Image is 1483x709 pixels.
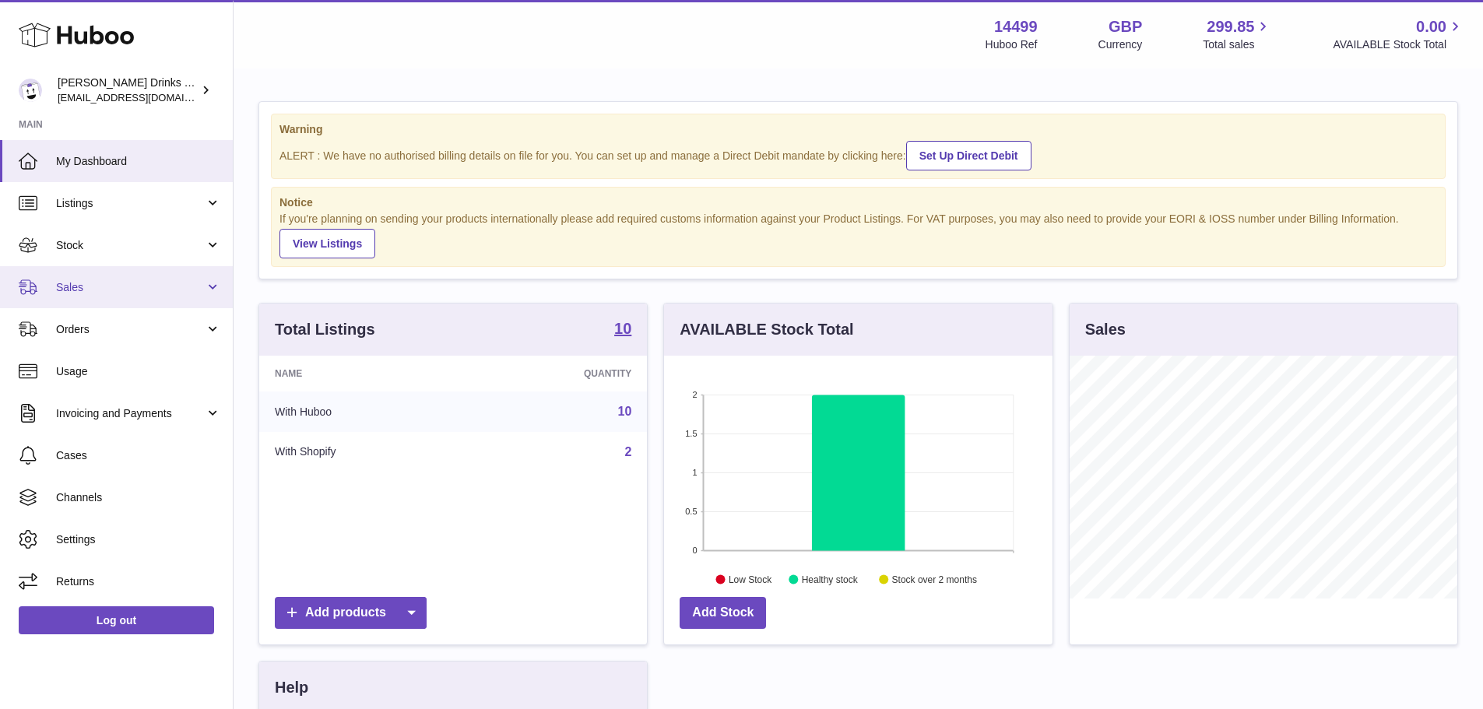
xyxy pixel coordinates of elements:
text: 1 [693,468,698,477]
th: Quantity [469,356,648,391]
strong: Warning [279,122,1437,137]
strong: 10 [614,321,631,336]
span: 0.00 [1416,16,1446,37]
a: Add products [275,597,427,629]
td: With Huboo [259,391,469,432]
a: 0.00 AVAILABLE Stock Total [1333,16,1464,52]
span: Listings [56,196,205,211]
a: 2 [624,445,631,458]
span: Invoicing and Payments [56,406,205,421]
span: Sales [56,280,205,295]
span: Settings [56,532,221,547]
span: Returns [56,574,221,589]
span: Cases [56,448,221,463]
span: Usage [56,364,221,379]
text: 0 [693,546,698,555]
h3: Sales [1085,319,1126,340]
div: If you're planning on sending your products internationally please add required customs informati... [279,212,1437,258]
span: Channels [56,490,221,505]
text: 1.5 [686,429,698,438]
div: Currency [1098,37,1143,52]
text: Stock over 2 months [892,574,977,585]
span: AVAILABLE Stock Total [1333,37,1464,52]
strong: GBP [1109,16,1142,37]
a: Add Stock [680,597,766,629]
a: 299.85 Total sales [1203,16,1272,52]
strong: 14499 [994,16,1038,37]
text: Low Stock [729,574,772,585]
span: Total sales [1203,37,1272,52]
div: Huboo Ref [986,37,1038,52]
img: internalAdmin-14499@internal.huboo.com [19,79,42,102]
text: Healthy stock [802,574,859,585]
h3: Total Listings [275,319,375,340]
span: [EMAIL_ADDRESS][DOMAIN_NAME] [58,91,229,104]
strong: Notice [279,195,1437,210]
text: 0.5 [686,507,698,516]
h3: AVAILABLE Stock Total [680,319,853,340]
h3: Help [275,677,308,698]
span: My Dashboard [56,154,221,169]
a: Set Up Direct Debit [906,141,1031,170]
div: ALERT : We have no authorised billing details on file for you. You can set up and manage a Direct... [279,139,1437,170]
text: 2 [693,390,698,399]
a: Log out [19,606,214,634]
div: [PERSON_NAME] Drinks LTD (t/a Zooz) [58,75,198,105]
a: 10 [618,405,632,418]
span: Stock [56,238,205,253]
a: View Listings [279,229,375,258]
span: 299.85 [1207,16,1254,37]
td: With Shopify [259,432,469,472]
th: Name [259,356,469,391]
span: Orders [56,322,205,337]
a: 10 [614,321,631,339]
